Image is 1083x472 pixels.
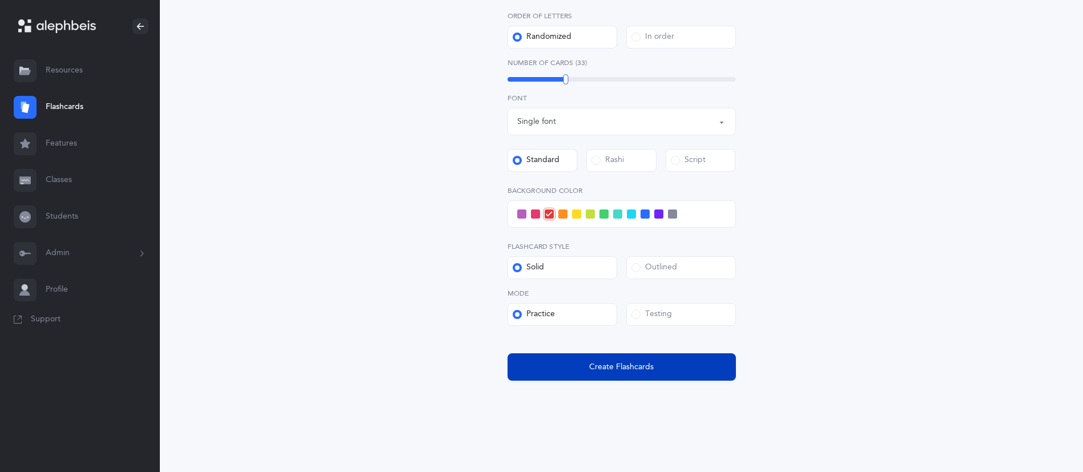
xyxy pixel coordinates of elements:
div: Outlined [631,262,677,273]
div: Randomized [513,31,571,43]
label: Number of Cards (33) [508,58,736,68]
label: Background color [508,185,736,196]
label: Mode [508,288,736,298]
div: Testing [631,309,672,320]
div: Standard [513,155,559,166]
label: Order of letters [508,11,736,21]
div: In order [631,31,674,43]
div: Rashi [591,155,624,166]
label: Font [508,93,736,103]
span: Create Flashcards [589,361,654,373]
label: Flashcard Style [508,241,736,252]
button: Create Flashcards [508,353,736,381]
div: Solid [513,262,544,273]
span: Support [31,314,61,325]
div: Practice [513,309,555,320]
button: Single font [508,108,736,135]
div: Single font [517,116,556,128]
div: Script [671,155,706,166]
